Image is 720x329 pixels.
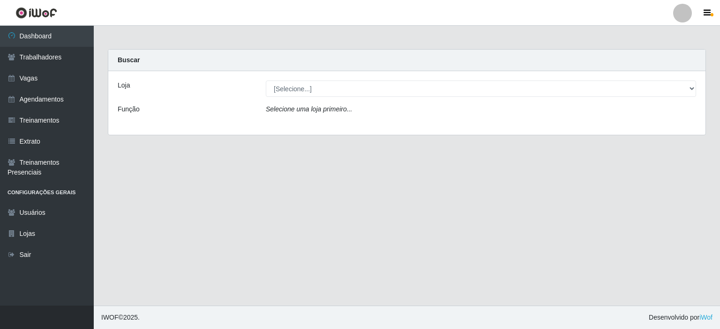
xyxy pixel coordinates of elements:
a: iWof [699,314,712,321]
img: CoreUI Logo [15,7,57,19]
i: Selecione uma loja primeiro... [266,105,352,113]
span: © 2025 . [101,313,140,322]
label: Loja [118,80,130,90]
label: Função [118,104,140,114]
strong: Buscar [118,56,140,64]
span: IWOF [101,314,119,321]
span: Desenvolvido por [649,313,712,322]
